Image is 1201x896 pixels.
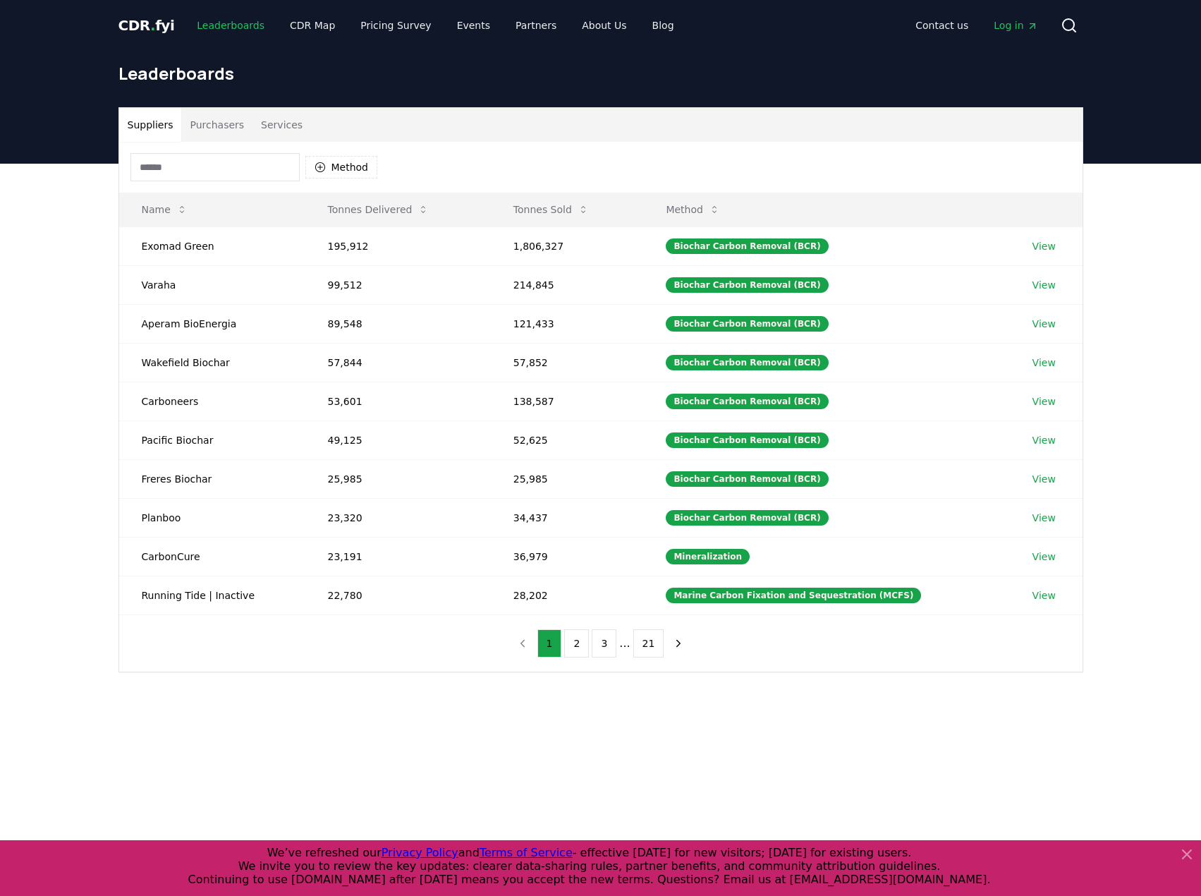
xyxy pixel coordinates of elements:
a: View [1032,433,1056,447]
a: About Us [571,13,638,38]
a: View [1032,317,1056,331]
td: 57,852 [491,343,644,382]
td: Running Tide | Inactive [119,576,305,615]
a: Contact us [904,13,980,38]
button: Name [130,195,199,224]
a: Leaderboards [185,13,276,38]
td: Planboo [119,498,305,537]
td: 28,202 [491,576,644,615]
td: 121,433 [491,304,644,343]
td: Wakefield Biochar [119,343,305,382]
div: Biochar Carbon Removal (BCR) [666,277,828,293]
div: Marine Carbon Fixation and Sequestration (MCFS) [666,588,921,603]
td: Exomad Green [119,226,305,265]
div: Biochar Carbon Removal (BCR) [666,471,828,487]
td: 138,587 [491,382,644,420]
a: View [1032,588,1056,603]
td: 25,985 [305,459,491,498]
td: Freres Biochar [119,459,305,498]
a: Blog [641,13,685,38]
td: 34,437 [491,498,644,537]
div: Biochar Carbon Removal (BCR) [666,510,828,526]
li: ... [619,635,630,652]
td: 49,125 [305,420,491,459]
td: 53,601 [305,382,491,420]
a: View [1032,239,1056,253]
button: Tonnes Delivered [317,195,441,224]
span: . [150,17,155,34]
div: Mineralization [666,549,750,564]
td: Varaha [119,265,305,304]
td: 52,625 [491,420,644,459]
a: CDR Map [279,13,346,38]
button: Services [252,108,311,142]
button: Tonnes Sold [502,195,600,224]
div: Biochar Carbon Removal (BCR) [666,355,828,370]
nav: Main [904,13,1049,38]
a: View [1032,550,1056,564]
button: Method [305,156,378,178]
button: next page [666,629,690,658]
td: 25,985 [491,459,644,498]
a: Pricing Survey [349,13,442,38]
button: Purchasers [181,108,252,142]
td: 23,191 [305,537,491,576]
a: Log in [982,13,1049,38]
td: 36,979 [491,537,644,576]
button: 3 [592,629,616,658]
button: 2 [564,629,589,658]
td: Aperam BioEnergia [119,304,305,343]
span: CDR fyi [118,17,175,34]
a: View [1032,511,1056,525]
td: Carboneers [119,382,305,420]
h1: Leaderboards [118,62,1083,85]
nav: Main [185,13,685,38]
a: View [1032,394,1056,408]
a: Partners [504,13,568,38]
td: CarbonCure [119,537,305,576]
td: 22,780 [305,576,491,615]
button: 1 [537,629,562,658]
div: Biochar Carbon Removal (BCR) [666,432,828,448]
button: 21 [633,629,664,658]
td: Pacific Biochar [119,420,305,459]
td: 99,512 [305,265,491,304]
div: Biochar Carbon Removal (BCR) [666,316,828,332]
td: 195,912 [305,226,491,265]
button: Suppliers [119,108,182,142]
a: View [1032,472,1056,486]
td: 1,806,327 [491,226,644,265]
a: View [1032,356,1056,370]
td: 89,548 [305,304,491,343]
span: Log in [994,18,1037,32]
td: 214,845 [491,265,644,304]
div: Biochar Carbon Removal (BCR) [666,238,828,254]
button: Method [654,195,731,224]
a: View [1032,278,1056,292]
div: Biochar Carbon Removal (BCR) [666,394,828,409]
a: Events [446,13,501,38]
a: CDR.fyi [118,16,175,35]
td: 57,844 [305,343,491,382]
td: 23,320 [305,498,491,537]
